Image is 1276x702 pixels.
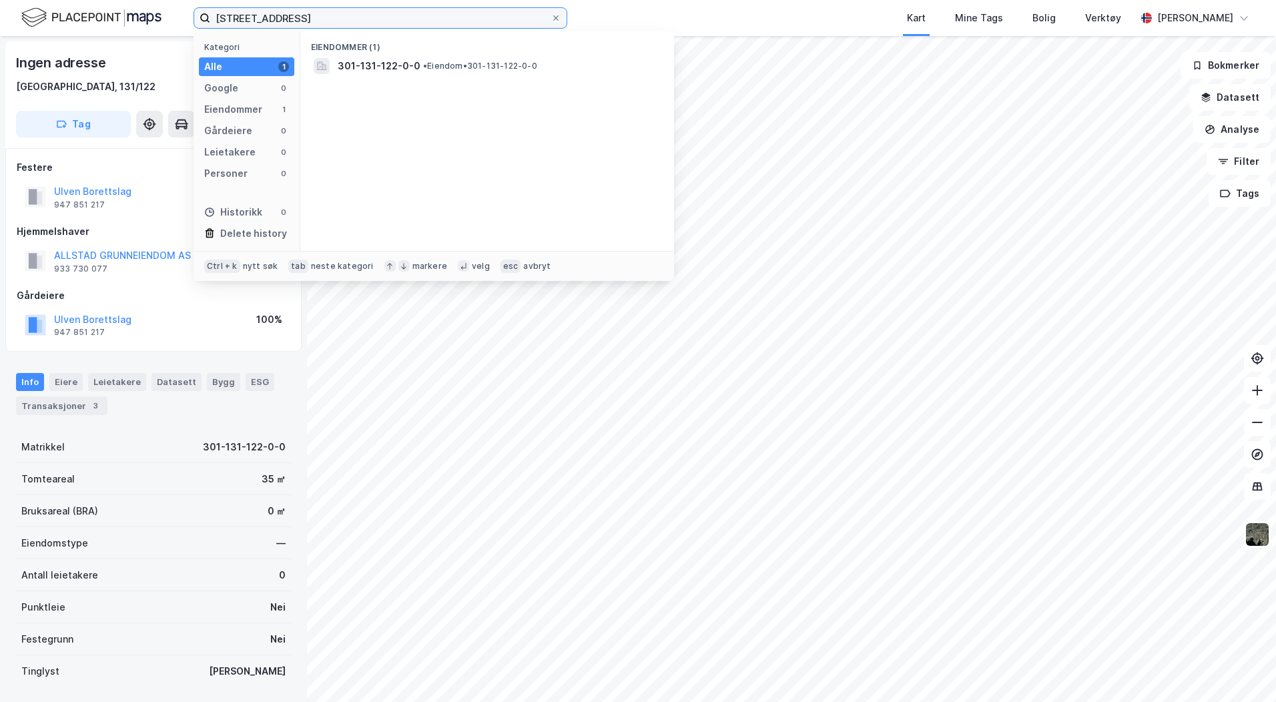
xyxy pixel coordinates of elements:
div: [PERSON_NAME] [1157,10,1233,26]
div: Alle [204,59,222,75]
div: neste kategori [311,261,374,272]
div: Nei [270,631,286,647]
div: Tomteareal [21,471,75,487]
div: 0 [278,83,289,93]
div: esc [501,260,521,273]
button: Tag [16,111,131,137]
div: Eiendomstype [21,535,88,551]
div: Info [16,373,44,390]
div: 100% [256,312,282,328]
div: — [276,535,286,551]
div: tab [288,260,308,273]
div: Hjemmelshaver [17,224,290,240]
div: velg [472,261,490,272]
div: Eiere [49,373,83,390]
div: 0 ㎡ [268,503,286,519]
div: [GEOGRAPHIC_DATA], 131/122 [16,79,155,95]
div: 1 [278,61,289,72]
button: Tags [1209,180,1271,207]
div: Bruksareal (BRA) [21,503,98,519]
div: 35 ㎡ [262,471,286,487]
div: ESG [246,373,274,390]
div: Leietakere [88,373,146,390]
img: logo.f888ab2527a4732fd821a326f86c7f29.svg [21,6,162,29]
div: Festegrunn [21,631,73,647]
div: 301-131-122-0-0 [203,439,286,455]
input: Søk på adresse, matrikkel, gårdeiere, leietakere eller personer [210,8,551,28]
button: Datasett [1189,84,1271,111]
button: Analyse [1193,116,1271,143]
div: 3 [89,399,102,412]
div: Bygg [207,373,240,390]
div: Eiendommer [204,101,262,117]
div: Antall leietakere [21,567,98,583]
div: Kart [907,10,926,26]
div: Google [204,80,238,96]
button: Bokmerker [1181,52,1271,79]
div: Datasett [151,373,202,390]
div: 933 730 077 [54,264,107,274]
div: Delete history [220,226,287,242]
div: Mine Tags [955,10,1003,26]
span: • [423,61,427,71]
div: Verktøy [1085,10,1121,26]
div: Bolig [1032,10,1056,26]
div: Matrikkel [21,439,65,455]
div: Ctrl + k [204,260,240,273]
span: Eiendom • 301-131-122-0-0 [423,61,537,71]
span: 301-131-122-0-0 [338,58,420,74]
div: markere [412,261,447,272]
iframe: Chat Widget [1209,638,1276,702]
div: 1 [278,104,289,115]
div: 0 [279,567,286,583]
img: 9k= [1245,522,1270,547]
div: nytt søk [243,261,278,272]
div: Leietakere [204,144,256,160]
div: Punktleie [21,599,65,615]
div: Kontrollprogram for chat [1209,638,1276,702]
div: Tinglyst [21,663,59,679]
div: Gårdeiere [17,288,290,304]
div: Kategori [204,42,294,52]
div: Eiendommer (1) [300,31,674,55]
div: 947 851 217 [54,327,105,338]
div: Ingen adresse [16,52,108,73]
div: 0 [278,147,289,157]
button: Filter [1207,148,1271,175]
div: Personer [204,165,248,182]
div: Festere [17,159,290,175]
div: avbryt [523,261,551,272]
div: 947 851 217 [54,200,105,210]
div: 0 [278,125,289,136]
div: Nei [270,599,286,615]
div: 0 [278,168,289,179]
div: [PERSON_NAME] [209,663,286,679]
div: 0 [278,207,289,218]
div: Gårdeiere [204,123,252,139]
div: Transaksjoner [16,396,107,415]
div: Historikk [204,204,262,220]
